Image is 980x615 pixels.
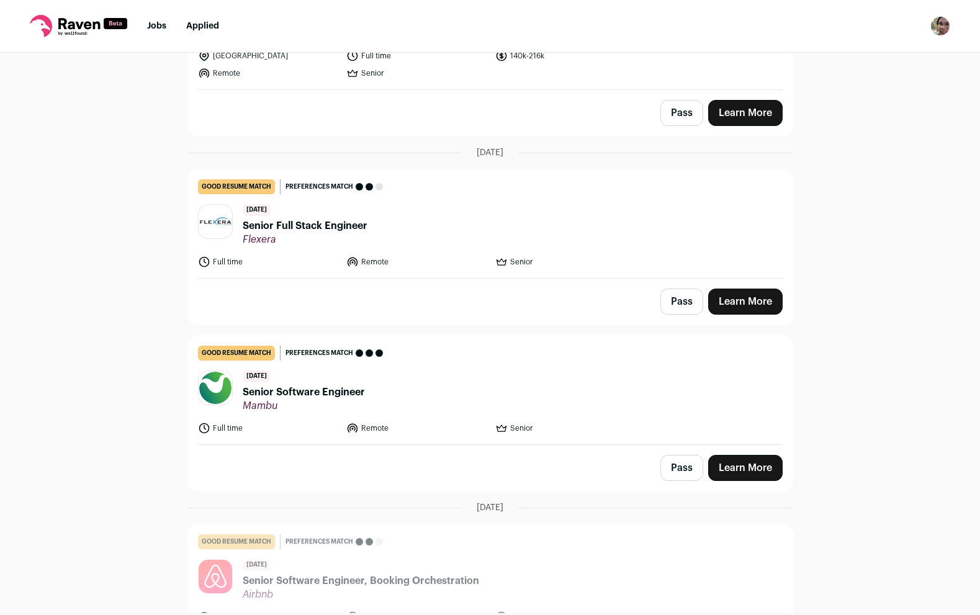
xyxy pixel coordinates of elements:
span: Mambu [243,400,365,412]
a: good resume match Preferences match [DATE] Senior Full Stack Engineer Flexera Full time Remote Se... [188,169,793,278]
div: good resume match [198,534,275,549]
span: [DATE] [243,559,271,571]
li: Senior [346,67,488,79]
li: Remote [346,256,488,268]
button: Pass [660,455,703,481]
button: Pass [660,100,703,126]
span: Flexera [243,233,367,246]
a: Jobs [147,22,166,30]
div: good resume match [198,179,275,194]
span: Airbnb [243,588,479,601]
li: [GEOGRAPHIC_DATA] [198,50,339,62]
button: Pass [660,289,703,315]
span: [DATE] [243,204,271,216]
span: [DATE] [477,501,503,514]
li: Full time [198,256,339,268]
img: 6fe09a772153a2bc10a4d057c3ea7ddb067a9133ed6c70befe1dc6976ecaeba6.jpg [199,371,232,405]
a: Learn More [708,455,783,481]
li: Remote [198,67,339,79]
li: Full time [346,50,488,62]
a: Learn More [708,289,783,315]
span: Senior Software Engineer, Booking Orchestration [243,573,479,588]
div: good resume match [198,346,275,361]
li: Senior [495,422,637,434]
a: good resume match Preferences match [DATE] Senior Software Engineer Mambu Full time Remote Senior [188,336,793,444]
li: Senior [495,256,637,268]
a: Applied [186,22,219,30]
li: Remote [346,422,488,434]
img: 7ce577d4c60d86e6b0596865b4382bfa94f83f1f30dc48cf96374cf203c6e0db.jpg [199,560,232,593]
img: eb668210913b1ab139d4c77b3f4e55e29ad9cee0739962ab30d4bca3aa54064a.jpg [199,217,232,227]
span: Preferences match [285,181,353,193]
span: Senior Software Engineer [243,385,365,400]
span: Preferences match [285,347,353,359]
img: 12985765-medium_jpg [930,16,950,36]
button: Open dropdown [930,16,950,36]
span: Preferences match [285,536,353,548]
li: 140k-216k [495,50,637,62]
span: [DATE] [477,146,503,159]
span: Senior Full Stack Engineer [243,218,367,233]
li: Full time [198,422,339,434]
a: Learn More [708,100,783,126]
span: [DATE] [243,370,271,382]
